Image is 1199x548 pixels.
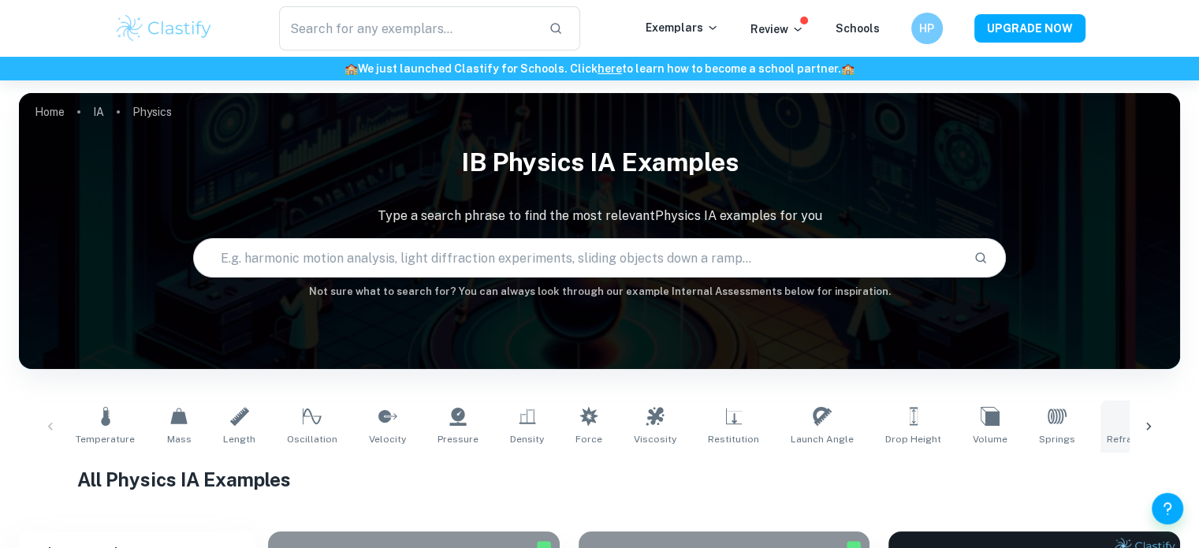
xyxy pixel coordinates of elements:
h6: HP [918,20,936,37]
a: here [598,62,622,75]
span: Length [223,432,255,446]
h6: Not sure what to search for? You can always look through our example Internal Assessments below f... [19,284,1180,300]
span: Pressure [438,432,478,446]
p: Exemplars [646,19,719,36]
p: Type a search phrase to find the most relevant Physics IA examples for you [19,207,1180,226]
span: Restitution [708,432,759,446]
h1: All Physics IA Examples [77,465,1123,494]
h6: We just launched Clastify for Schools. Click to learn how to become a school partner. [3,60,1196,77]
span: Springs [1039,432,1075,446]
span: 🏫 [841,62,855,75]
a: IA [93,101,104,123]
span: Mass [167,432,192,446]
img: Clastify logo [114,13,214,44]
h1: IB Physics IA examples [19,137,1180,188]
span: Temperature [76,432,135,446]
a: Schools [836,22,880,35]
p: Review [750,21,804,38]
span: Force [575,432,602,446]
input: Search for any exemplars... [279,6,537,50]
span: 🏫 [344,62,358,75]
span: Density [510,432,544,446]
span: Launch Angle [791,432,854,446]
span: Drop Height [885,432,941,446]
input: E.g. harmonic motion analysis, light diffraction experiments, sliding objects down a ramp... [194,236,961,280]
span: Oscillation [287,432,337,446]
button: HP [911,13,943,44]
span: Refractive Index [1107,432,1182,446]
button: Help and Feedback [1152,493,1183,524]
span: Viscosity [634,432,676,446]
button: Search [967,244,994,271]
span: Volume [973,432,1007,446]
p: Physics [132,103,172,121]
button: UPGRADE NOW [974,14,1085,43]
span: Velocity [369,432,406,446]
a: Home [35,101,65,123]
